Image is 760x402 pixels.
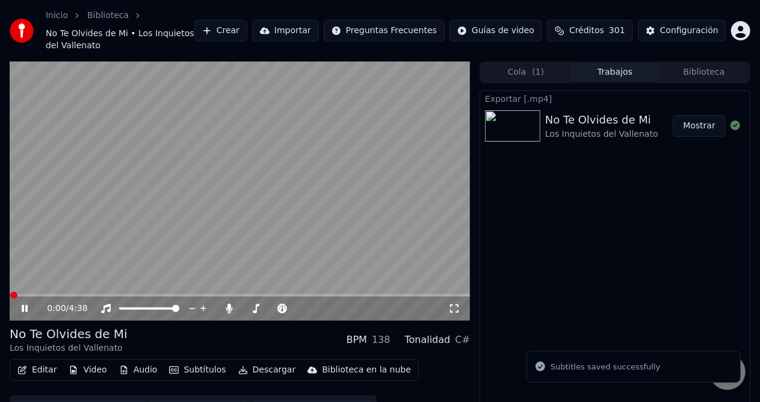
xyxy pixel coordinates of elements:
button: Cola [481,63,570,81]
div: 138 [372,333,391,347]
button: Descargar [233,362,301,378]
button: Subtítulos [164,362,230,378]
div: No Te Olvides de Mi [545,111,658,128]
div: C# [455,333,470,347]
button: Créditos301 [547,20,633,42]
button: Trabajos [570,63,660,81]
div: Tonalidad [405,333,451,347]
button: Importar [252,20,319,42]
button: Guías de video [450,20,542,42]
div: Los Inquietos del Vallenato [545,128,658,140]
button: Preguntas Frecuentes [324,20,445,42]
span: 301 [609,25,625,37]
img: youka [10,19,34,43]
div: Configuración [660,25,718,37]
nav: breadcrumb [46,10,194,52]
button: Biblioteca [660,63,749,81]
a: Inicio [46,10,68,22]
span: 0:00 [47,303,66,315]
button: Crear [194,20,247,42]
button: Video [64,362,111,378]
div: Subtitles saved successfully [551,361,660,373]
button: Configuración [638,20,726,42]
span: No Te Olvides de Mi • Los Inquietos del Vallenato [46,28,194,52]
a: Biblioteca [87,10,129,22]
span: Créditos [569,25,604,37]
div: / [47,303,76,315]
button: Audio [114,362,162,378]
div: BPM [347,333,367,347]
button: Editar [13,362,61,378]
div: No Te Olvides de Mi [10,325,128,342]
div: Los Inquietos del Vallenato [10,342,128,354]
span: 4:38 [69,303,87,315]
button: Mostrar [673,115,726,137]
div: Biblioteca en la nube [322,364,411,376]
div: Exportar [.mp4] [480,91,750,105]
span: ( 1 ) [532,66,544,78]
